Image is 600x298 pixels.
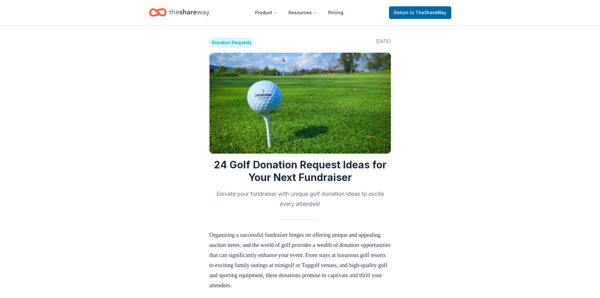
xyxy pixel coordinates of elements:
span: [DATE] [376,38,391,48]
span: Return [394,9,446,16]
h1: 24 Golf Donation Request Ideas for Your Next Fundraiser [209,159,391,184]
nav: Main [250,5,348,20]
p: Organizing a successful fundraiser hinges on offering unique and appealing auction items, and the... [209,230,391,290]
span: to TheShareWay [410,10,446,15]
span: Donation Requests [209,38,254,48]
a: Returnto TheShareWay [389,6,451,19]
a: Pricing [323,6,348,19]
button: Product [250,6,282,19]
img: Image for 24 Golf Donation Request Ideas for Your Next Fundraiser [209,53,391,154]
h2: Elevate your fundraiser with unique golf donation ideas to excite every attendee! [209,189,391,209]
a: Home [149,5,209,20]
button: Resources [283,6,322,19]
